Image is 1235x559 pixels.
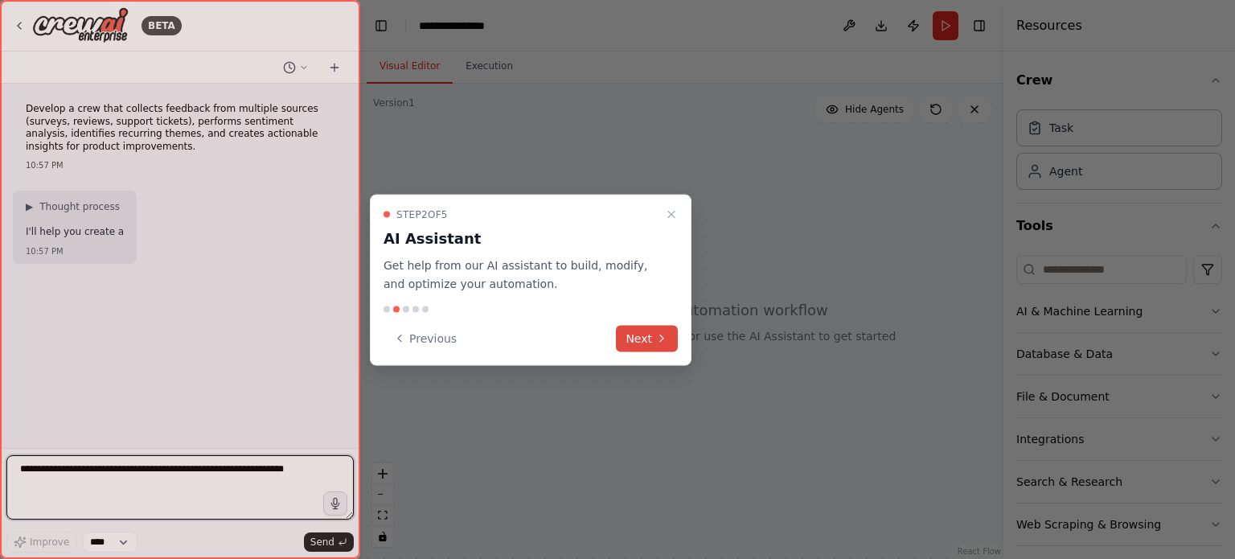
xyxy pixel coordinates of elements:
p: Get help from our AI assistant to build, modify, and optimize your automation. [384,257,659,294]
button: Next [616,325,678,351]
button: Hide left sidebar [370,14,392,37]
span: Step 2 of 5 [396,208,448,221]
button: Previous [384,325,466,351]
button: Close walkthrough [662,205,681,224]
h3: AI Assistant [384,228,659,250]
